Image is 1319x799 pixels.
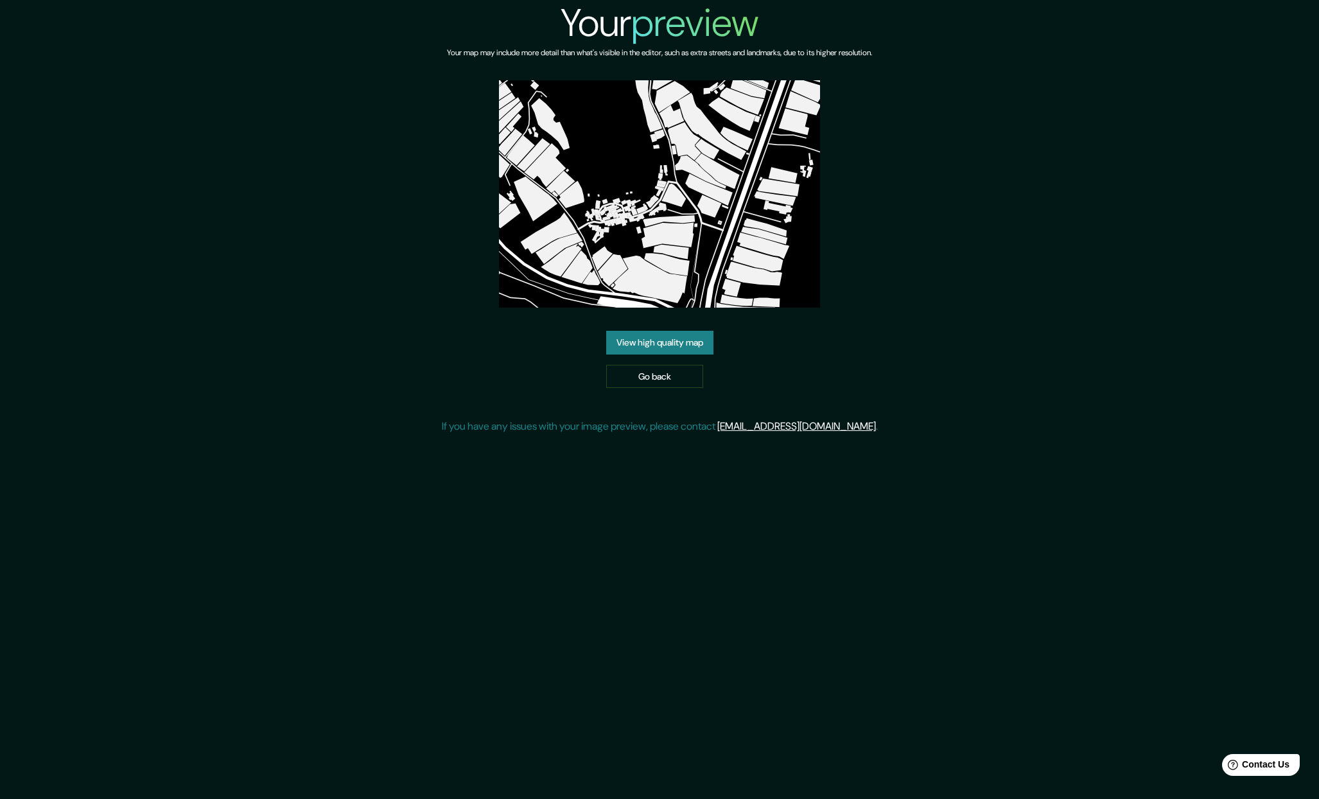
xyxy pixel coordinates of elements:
[606,365,703,389] a: Go back
[1205,749,1305,785] iframe: Help widget launcher
[442,419,878,434] p: If you have any issues with your image preview, please contact .
[447,46,872,60] h6: Your map may include more detail than what's visible in the editor, such as extra streets and lan...
[606,331,713,355] a: View high quality map
[717,419,876,433] a: [EMAIL_ADDRESS][DOMAIN_NAME]
[499,80,820,308] img: created-map-preview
